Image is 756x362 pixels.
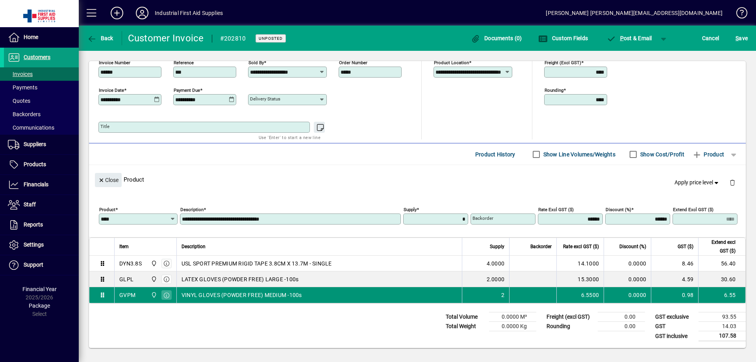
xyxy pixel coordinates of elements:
td: 93.55 [699,312,746,322]
span: VINYL GLOVES (POWDER FREE) MEDIUM -100s [182,291,302,299]
mat-label: Backorder [472,215,493,221]
div: Customer Invoice [128,32,204,45]
span: Home [24,34,38,40]
span: INDUSTRIAL FIRST AID SUPPLIES LTD [149,275,158,284]
span: Package [29,303,50,309]
span: Customers [24,54,50,60]
button: Custom Fields [536,31,590,45]
div: GLPL [119,275,133,283]
span: Item [119,242,129,251]
div: GVPM [119,291,135,299]
a: Financials [4,175,79,195]
mat-label: Extend excl GST ($) [673,207,713,212]
span: GST ($) [678,242,693,251]
span: 2.0000 [487,275,505,283]
span: USL SPORT PREMIUM RIGID TAPE 3.8CM X 13.7M - SINGLE [182,260,332,267]
span: LATEX GLOVES (POWDER FREE) LARGE -100s [182,275,299,283]
mat-label: Sold by [248,60,264,65]
span: Supply [490,242,504,251]
td: Total Volume [442,312,489,322]
span: Products [24,161,46,167]
app-page-header-button: Delete [723,179,742,186]
div: DYN3.8S [119,260,142,267]
span: P [620,35,624,41]
button: Product History [472,147,519,162]
span: Close [98,174,119,187]
mat-label: Product [99,207,115,212]
span: ost & Email [606,35,652,41]
mat-label: Invoice number [99,60,130,65]
mat-label: Delivery status [250,96,280,102]
mat-label: Title [100,124,109,129]
label: Show Line Volumes/Weights [542,150,615,158]
td: 0.0000 Kg [489,322,536,331]
span: Product History [475,148,515,161]
a: Backorders [4,108,79,121]
td: 0.0000 [604,287,651,303]
td: 6.55 [698,287,745,303]
a: Home [4,28,79,47]
td: 0.0000 [604,256,651,271]
span: Backorders [8,111,41,117]
td: 56.40 [698,256,745,271]
a: Payments [4,81,79,94]
label: Show Cost/Profit [639,150,684,158]
td: 0.98 [651,287,698,303]
div: 15.3000 [561,275,599,283]
td: Total Weight [442,322,489,331]
mat-label: Reference [174,60,194,65]
td: 0.0000 [604,271,651,287]
span: Documents (0) [471,35,522,41]
td: 0.00 [598,322,645,331]
td: 0.00 [598,312,645,322]
span: Backorder [530,242,552,251]
td: 8.46 [651,256,698,271]
div: #202810 [220,32,246,45]
span: Invoices [8,71,33,77]
td: 107.58 [699,331,746,341]
span: Extend excl GST ($) [703,238,736,255]
a: Products [4,155,79,175]
div: [PERSON_NAME] [PERSON_NAME][EMAIL_ADDRESS][DOMAIN_NAME] [546,7,723,19]
button: Add [104,6,130,20]
div: 14.1000 [561,260,599,267]
td: GST [651,322,699,331]
mat-label: Supply [404,207,417,212]
mat-label: Discount (%) [606,207,631,212]
mat-label: Rounding [545,87,563,93]
button: Delete [723,173,742,192]
a: Suppliers [4,135,79,154]
button: Apply price level [671,176,723,190]
span: Product [692,148,724,161]
button: Cancel [700,31,721,45]
span: INDUSTRIAL FIRST AID SUPPLIES LTD [149,291,158,299]
td: Freight (excl GST) [543,312,598,322]
a: Invoices [4,67,79,81]
div: Industrial First Aid Supplies [155,7,223,19]
div: 6.5500 [561,291,599,299]
td: 30.60 [698,271,745,287]
app-page-header-button: Back [79,31,122,45]
span: Custom Fields [538,35,588,41]
mat-label: Rate excl GST ($) [538,207,574,212]
mat-label: Product location [434,60,469,65]
button: Close [95,173,122,187]
td: 14.03 [699,322,746,331]
span: Suppliers [24,141,46,147]
span: 2 [501,291,504,299]
span: Payments [8,84,37,91]
button: Profile [130,6,155,20]
button: Save [734,31,750,45]
span: S [736,35,739,41]
span: ave [736,32,748,45]
span: Financial Year [22,286,57,292]
span: Financials [24,181,48,187]
span: Back [87,35,113,41]
span: Communications [8,124,54,131]
button: Post & Email [602,31,656,45]
a: Staff [4,195,79,215]
span: Rate excl GST ($) [563,242,599,251]
td: 0.0000 M³ [489,312,536,322]
app-page-header-button: Close [93,176,124,183]
a: Reports [4,215,79,235]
